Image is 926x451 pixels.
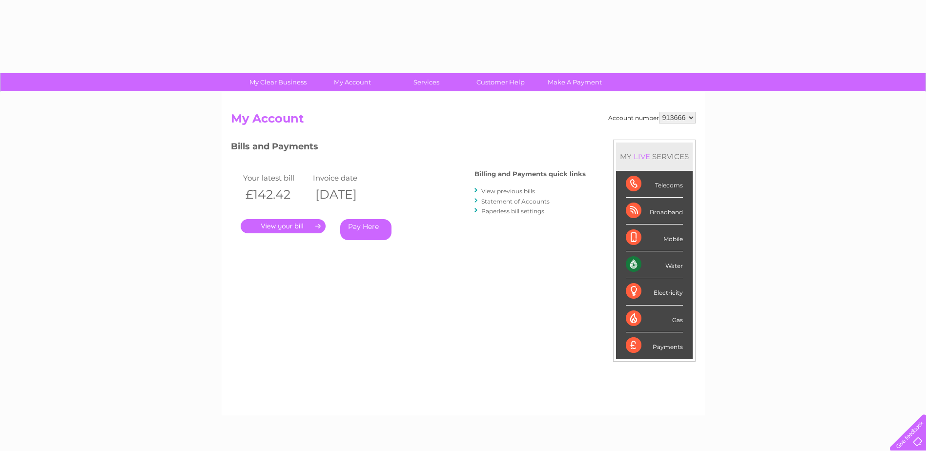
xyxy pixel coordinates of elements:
[626,198,683,225] div: Broadband
[231,112,696,130] h2: My Account
[626,251,683,278] div: Water
[616,143,693,170] div: MY SERVICES
[626,278,683,305] div: Electricity
[241,184,311,205] th: £142.42
[481,198,550,205] a: Statement of Accounts
[481,187,535,195] a: View previous bills
[310,171,381,184] td: Invoice date
[535,73,615,91] a: Make A Payment
[386,73,467,91] a: Services
[608,112,696,123] div: Account number
[238,73,318,91] a: My Clear Business
[310,184,381,205] th: [DATE]
[241,219,326,233] a: .
[231,140,586,157] h3: Bills and Payments
[632,152,652,161] div: LIVE
[626,306,683,332] div: Gas
[312,73,392,91] a: My Account
[481,207,544,215] a: Paperless bill settings
[626,225,683,251] div: Mobile
[626,171,683,198] div: Telecoms
[626,332,683,359] div: Payments
[241,171,311,184] td: Your latest bill
[460,73,541,91] a: Customer Help
[474,170,586,178] h4: Billing and Payments quick links
[340,219,391,240] a: Pay Here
